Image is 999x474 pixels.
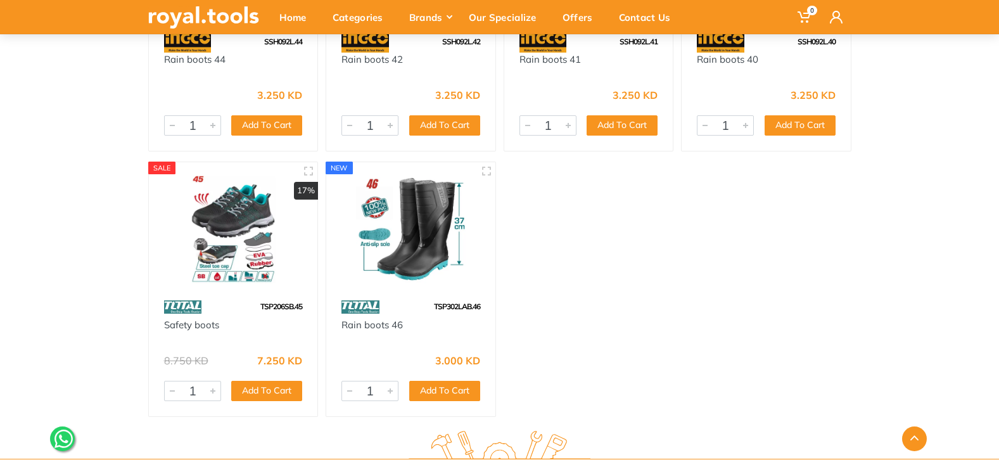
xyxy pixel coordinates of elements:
[435,355,480,366] div: 3.000 KD
[341,296,379,318] img: 86.webp
[164,30,212,53] img: 91.webp
[338,174,484,283] img: Royal Tools - Rain boots 46
[341,53,403,65] a: Rain boots 42
[442,37,480,46] span: SSH092L.42
[257,90,302,100] div: 3.250 KD
[160,174,307,283] img: Royal Tools - Safety boots
[324,4,400,30] div: Categories
[264,37,302,46] span: SSH092L.44
[791,90,836,100] div: 3.250 KD
[519,53,581,65] a: Rain boots 41
[807,6,817,15] span: 0
[435,90,480,100] div: 3.250 KD
[148,6,259,29] img: royal.tools Logo
[620,37,658,46] span: SSH092L.41
[519,30,567,53] img: 91.webp
[765,115,836,136] button: Add To Cart
[697,53,758,65] a: Rain boots 40
[341,30,389,53] img: 91.webp
[326,162,353,174] div: new
[400,4,460,30] div: Brands
[257,355,302,366] div: 7.250 KD
[798,37,836,46] span: SSH092L.40
[231,115,302,136] button: Add To Cart
[409,381,480,401] button: Add To Cart
[610,4,688,30] div: Contact Us
[341,319,403,331] a: Rain boots 46
[409,115,480,136] button: Add To Cart
[434,302,480,311] span: TSP302LAB.46
[148,162,176,174] div: SALE
[260,302,302,311] span: TSP206SB.45
[231,381,302,401] button: Add To Cart
[164,296,202,318] img: 86.webp
[613,90,658,100] div: 3.250 KD
[270,4,324,30] div: Home
[164,355,208,366] div: 8.750 KD
[587,115,658,136] button: Add To Cart
[294,182,318,200] div: 17%
[164,53,226,65] a: Rain boots 44
[697,30,744,53] img: 91.webp
[164,319,219,331] a: Safety boots
[554,4,610,30] div: Offers
[460,4,554,30] div: Our Specialize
